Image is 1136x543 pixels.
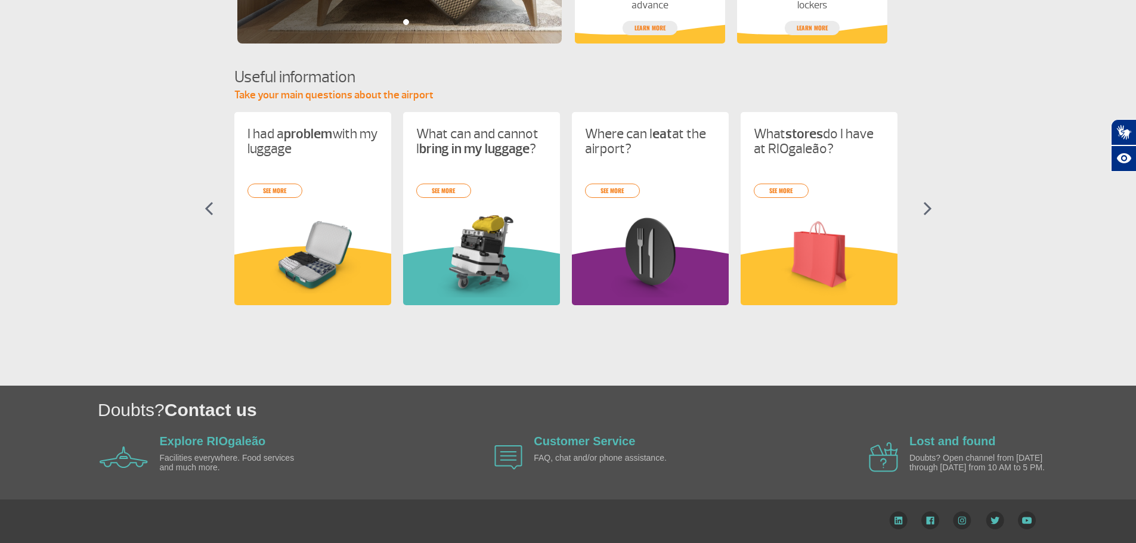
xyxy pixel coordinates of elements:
p: Facilities everywhere. Food services and much more. [160,454,297,472]
img: airplane icon [100,446,148,468]
img: verdeInformacoesUteis.svg [403,246,560,305]
a: see more [247,184,302,198]
a: Explore RIOgaleão [160,435,266,448]
button: Abrir tradutor de língua de sinais. [1111,119,1136,145]
img: problema-bagagem.png [247,212,378,297]
img: seta-direita [923,201,932,216]
h4: Useful information [234,66,902,88]
a: Learn more [623,21,677,35]
img: card%20informa%C3%A7%C3%B5es%201.png [416,212,547,297]
img: seta-esquerda [205,201,213,216]
img: card%20informa%C3%A7%C3%B5es%206.png [754,212,884,297]
img: YouTube [1018,511,1036,529]
p: I had a with my luggage [247,126,378,156]
img: Twitter [986,511,1004,529]
a: Lost and found [909,435,995,448]
div: Plugin de acessibilidade da Hand Talk. [1111,119,1136,172]
p: What can and cannot I ? [416,126,547,156]
p: What do I have at RIOgaleão? [754,126,884,156]
img: amareloInformacoesUteis.svg [741,246,897,305]
p: Doubts? Open channel from [DATE] through [DATE] from 10 AM to 5 PM. [909,454,1047,472]
p: Where can I at the airport? [585,126,716,156]
img: card%20informa%C3%A7%C3%B5es%208.png [585,212,716,297]
a: Customer Service [534,435,635,448]
img: airplane icon [869,442,898,472]
h1: Doubts? [98,398,1136,422]
img: airplane icon [494,445,522,470]
img: Instagram [953,511,971,529]
p: Take your main questions about the airport [234,88,902,103]
strong: bring in my luggage [419,140,530,157]
a: see more [416,184,471,198]
img: roxoInformacoesUteis.svg [572,246,729,305]
strong: eat [652,125,672,142]
a: see more [754,184,809,198]
strong: stores [785,125,823,142]
img: amareloInformacoesUteis.svg [234,246,391,305]
button: Abrir recursos assistivos. [1111,145,1136,172]
p: FAQ, chat and/or phone assistance. [534,454,671,463]
a: see more [585,184,640,198]
img: LinkedIn [889,511,908,529]
img: Facebook [921,511,939,529]
strong: problem [284,125,332,142]
span: Contact us [165,400,257,420]
a: Learn more [785,21,840,35]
